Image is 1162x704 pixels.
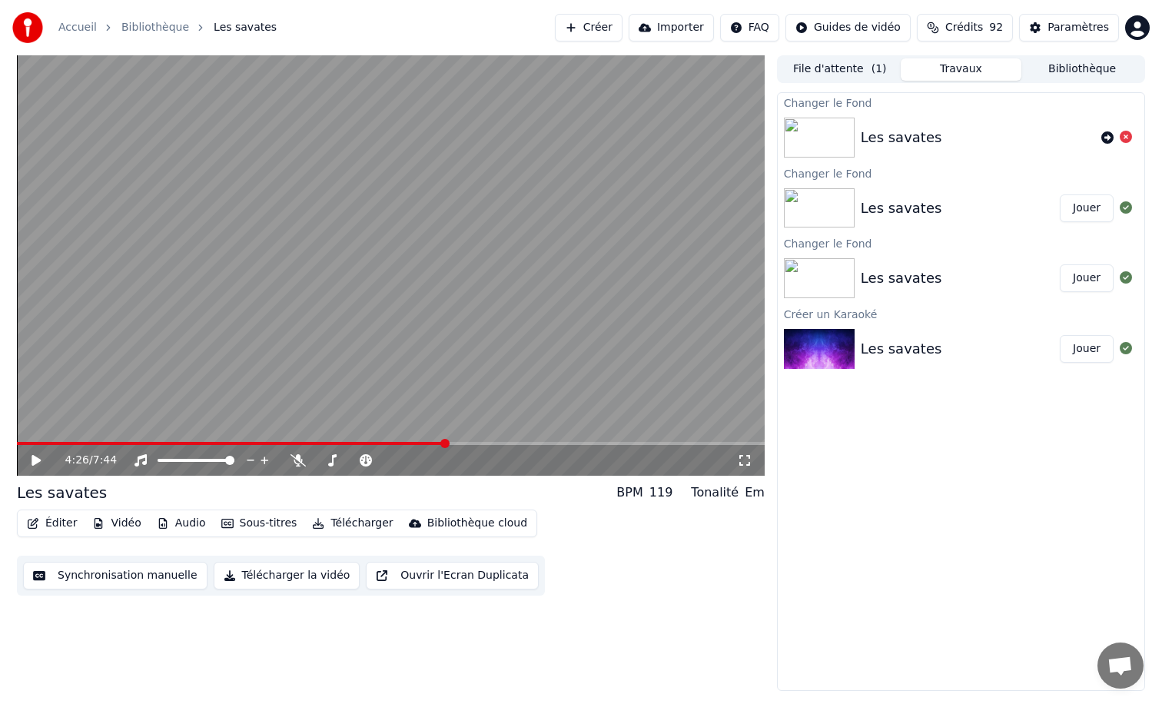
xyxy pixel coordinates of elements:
button: File d'attente [779,58,901,81]
button: Guides de vidéo [785,14,911,42]
div: Les savates [861,198,942,219]
div: Tonalité [691,483,739,502]
button: Crédits92 [917,14,1013,42]
div: / [65,453,102,468]
button: Ouvrir l'Ecran Duplicata [366,562,539,589]
div: Les savates [861,127,942,148]
button: FAQ [720,14,779,42]
button: Sous-titres [215,513,304,534]
div: Créer un Karaoké [778,304,1144,323]
button: Jouer [1060,335,1114,363]
button: Éditer [21,513,83,534]
span: Les savates [214,20,277,35]
button: Synchronisation manuelle [23,562,207,589]
button: Audio [151,513,212,534]
span: 7:44 [93,453,117,468]
div: Les savates [861,338,942,360]
div: Bibliothèque cloud [427,516,527,531]
nav: breadcrumb [58,20,277,35]
button: Jouer [1060,264,1114,292]
div: Les savates [861,267,942,289]
a: Bibliothèque [121,20,189,35]
button: Créer [555,14,622,42]
div: Changer le Fond [778,164,1144,182]
div: 119 [649,483,673,502]
button: Paramètres [1019,14,1119,42]
span: Crédits [945,20,983,35]
div: BPM [616,483,642,502]
div: Les savates [17,482,107,503]
button: Importer [629,14,714,42]
div: Ouvrir le chat [1097,643,1144,689]
a: Accueil [58,20,97,35]
button: Télécharger [306,513,399,534]
div: Paramètres [1047,20,1109,35]
button: Vidéo [86,513,147,534]
span: 92 [989,20,1003,35]
div: Changer le Fond [778,234,1144,252]
span: 4:26 [65,453,89,468]
img: youka [12,12,43,43]
div: Changer le Fond [778,93,1144,111]
button: Travaux [901,58,1022,81]
span: ( 1 ) [871,61,887,77]
button: Télécharger la vidéo [214,562,360,589]
button: Bibliothèque [1021,58,1143,81]
div: Em [745,483,765,502]
button: Jouer [1060,194,1114,222]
